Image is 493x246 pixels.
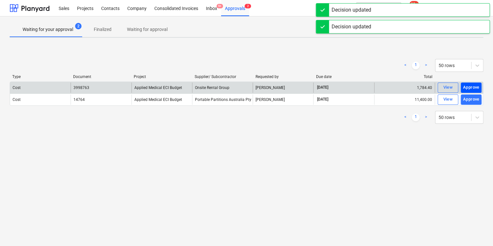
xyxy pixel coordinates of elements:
div: Onsite Rental Group [192,83,253,93]
p: Waiting for your approval [23,26,73,33]
button: Approve [461,83,481,93]
div: View [443,84,453,91]
span: 2 [75,23,82,29]
div: Decision updated [332,6,371,14]
div: Document [73,74,129,79]
button: View [438,94,458,105]
div: [PERSON_NAME] [253,94,313,105]
a: Next page [422,113,430,121]
a: Next page [422,62,430,69]
a: Previous page [401,62,409,69]
span: 9+ [217,4,223,8]
span: 2 [245,4,251,8]
a: Page 1 is your current page [412,62,420,69]
p: Finalized [94,26,111,33]
div: Total [377,74,432,79]
span: [DATE] [316,85,329,90]
div: Project [134,74,189,79]
div: 1,784.40 [374,83,435,93]
span: [DATE] [316,97,329,102]
span: Applied Medical ECI Budget [134,85,182,90]
div: Due date [316,74,372,79]
div: Type [12,74,68,79]
div: 14764 [73,97,85,102]
div: Approve [463,84,479,91]
iframe: Chat Widget [461,215,493,246]
button: View [438,83,458,93]
div: 11,400.00 [374,94,435,105]
div: Requested by [255,74,311,79]
div: [PERSON_NAME] [253,83,313,93]
div: Cost [13,97,21,102]
div: Supplier/ Subcontractor [195,74,250,79]
div: View [443,96,453,103]
div: Decision updated [332,23,371,31]
a: Previous page [401,113,409,121]
div: Approve [463,96,479,103]
div: 3998763 [73,85,89,90]
span: Applied Medical ECI Budget [134,97,182,102]
button: Approve [461,94,481,105]
div: Portable Partitions Australia Pty Ltd [192,94,253,105]
div: Cost [13,85,21,90]
a: Page 1 is your current page [412,113,420,121]
p: Waiting for approval [127,26,168,33]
